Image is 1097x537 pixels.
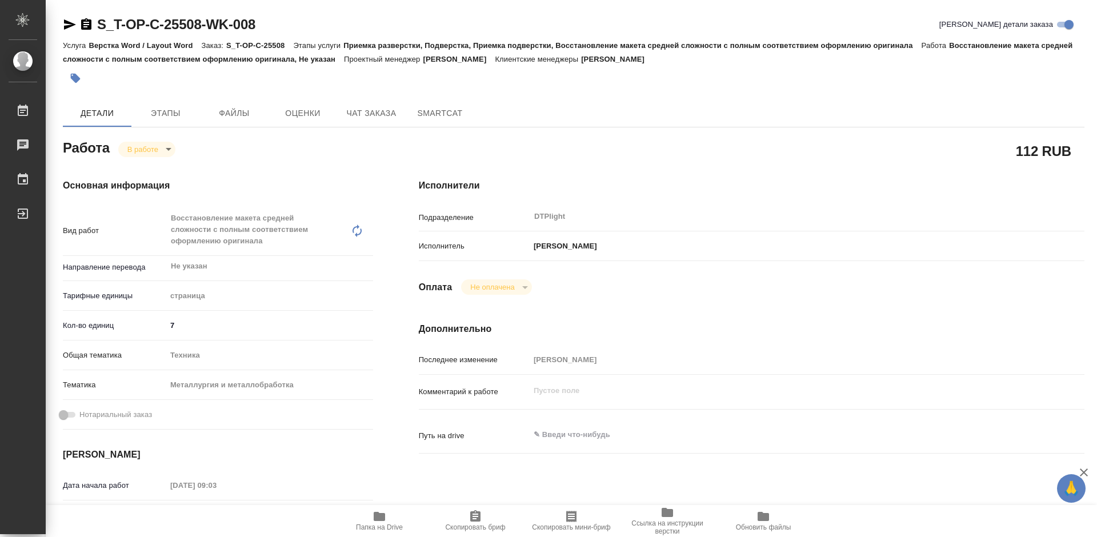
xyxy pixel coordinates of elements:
button: Добавить тэг [63,66,88,91]
h4: Дополнительно [419,322,1084,336]
input: Пустое поле [166,477,266,494]
button: В работе [124,145,162,154]
p: Последнее изменение [419,354,530,366]
p: Проектный менеджер [344,55,423,63]
p: Вид работ [63,225,166,237]
span: Папка на Drive [356,523,403,531]
button: Скопировать мини-бриф [523,505,619,537]
button: Не оплачена [467,282,518,292]
p: Направление перевода [63,262,166,273]
p: Дата начала работ [63,480,166,491]
button: Скопировать ссылку для ЯМессенджера [63,18,77,31]
button: 🙏 [1057,474,1086,503]
p: Приемка разверстки, Подверстка, Приемка подверстки, Восстановление макета средней сложности с пол... [343,41,921,50]
h4: Оплата [419,280,453,294]
button: Ссылка на инструкции верстки [619,505,715,537]
p: [PERSON_NAME] [581,55,653,63]
div: В работе [118,142,175,157]
p: Работа [922,41,950,50]
p: Клиентские менеджеры [495,55,581,63]
p: Верстка Word / Layout Word [89,41,201,50]
p: [PERSON_NAME] [423,55,495,63]
h4: Исполнители [419,179,1084,193]
span: Нотариальный заказ [79,409,152,420]
p: Подразделение [419,212,530,223]
button: Обновить файлы [715,505,811,537]
span: Чат заказа [344,106,399,121]
div: Техника [166,346,373,365]
span: Ссылка на инструкции верстки [626,519,708,535]
span: [PERSON_NAME] детали заказа [939,19,1053,30]
p: S_T-OP-C-25508 [226,41,293,50]
input: Пустое поле [530,351,1029,368]
p: Услуга [63,41,89,50]
p: Исполнитель [419,241,530,252]
p: Тематика [63,379,166,391]
span: Скопировать мини-бриф [532,523,610,531]
span: SmartCat [413,106,467,121]
input: ✎ Введи что-нибудь [166,317,373,334]
a: S_T-OP-C-25508-WK-008 [97,17,255,32]
h4: Основная информация [63,179,373,193]
span: Этапы [138,106,193,121]
p: [PERSON_NAME] [530,241,597,252]
div: В работе [461,279,531,295]
span: Скопировать бриф [445,523,505,531]
p: Комментарий к работе [419,386,530,398]
h2: Работа [63,137,110,157]
p: Этапы услуги [293,41,343,50]
span: Детали [70,106,125,121]
p: Общая тематика [63,350,166,361]
button: Скопировать бриф [427,505,523,537]
button: Папка на Drive [331,505,427,537]
div: страница [166,286,373,306]
p: Тарифные единицы [63,290,166,302]
span: Файлы [207,106,262,121]
h2: 112 RUB [1016,141,1071,161]
span: Обновить файлы [736,523,791,531]
p: Путь на drive [419,430,530,442]
button: Скопировать ссылку [79,18,93,31]
span: 🙏 [1062,476,1081,500]
h4: [PERSON_NAME] [63,448,373,462]
div: Металлургия и металлобработка [166,375,373,395]
span: Оценки [275,106,330,121]
p: Заказ: [202,41,226,50]
p: Кол-во единиц [63,320,166,331]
